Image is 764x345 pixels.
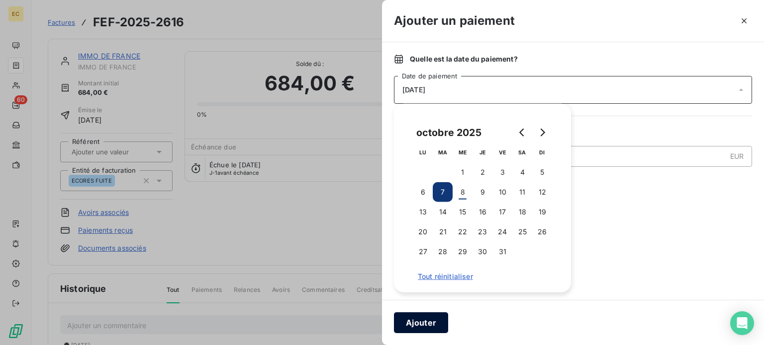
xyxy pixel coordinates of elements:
[512,202,532,222] button: 18
[473,142,492,162] th: jeudi
[492,182,512,202] button: 10
[512,162,532,182] button: 4
[492,202,512,222] button: 17
[410,54,518,64] span: Quelle est la date du paiement ?
[473,222,492,242] button: 23
[413,142,433,162] th: lundi
[473,182,492,202] button: 9
[413,202,433,222] button: 13
[532,162,552,182] button: 5
[453,142,473,162] th: mercredi
[473,242,492,262] button: 30
[730,311,754,335] div: Open Intercom Messenger
[492,242,512,262] button: 31
[492,162,512,182] button: 3
[512,142,532,162] th: samedi
[473,162,492,182] button: 2
[453,162,473,182] button: 1
[413,125,485,140] div: octobre 2025
[532,182,552,202] button: 12
[433,202,453,222] button: 14
[433,182,453,202] button: 7
[413,182,433,202] button: 6
[402,86,425,94] span: [DATE]
[394,175,752,185] span: Nouveau solde dû :
[413,242,433,262] button: 27
[418,273,547,280] span: Tout réinitialiser
[453,242,473,262] button: 29
[532,202,552,222] button: 19
[473,202,492,222] button: 16
[532,142,552,162] th: dimanche
[433,242,453,262] button: 28
[492,222,512,242] button: 24
[532,222,552,242] button: 26
[532,123,552,142] button: Go to next month
[492,142,512,162] th: vendredi
[394,12,515,30] h3: Ajouter un paiement
[512,222,532,242] button: 25
[453,202,473,222] button: 15
[512,182,532,202] button: 11
[512,123,532,142] button: Go to previous month
[433,222,453,242] button: 21
[394,312,448,333] button: Ajouter
[413,222,433,242] button: 20
[453,182,473,202] button: 8
[433,142,453,162] th: mardi
[453,222,473,242] button: 22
